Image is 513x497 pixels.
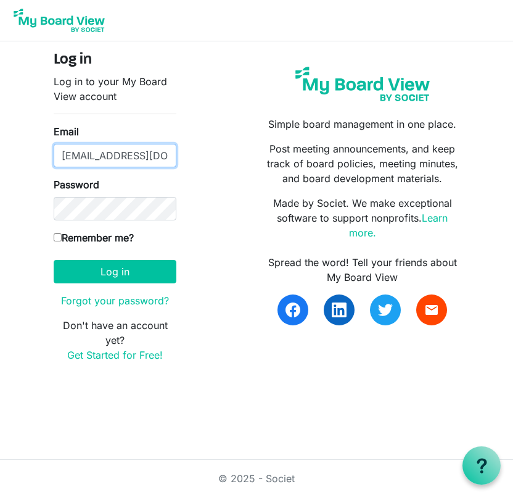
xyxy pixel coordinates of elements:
[349,212,448,239] a: Learn more.
[54,318,176,362] p: Don't have an account yet?
[67,349,163,361] a: Get Started for Free!
[332,303,347,317] img: linkedin.svg
[54,260,176,283] button: Log in
[266,117,459,132] p: Simple board management in one place.
[416,294,447,325] a: email
[54,74,176,104] p: Log in to your My Board View account
[61,294,169,307] a: Forgot your password?
[54,124,79,139] label: Email
[378,303,393,317] img: twitter.svg
[266,255,459,285] div: Spread the word! Tell your friends about My Board View
[54,230,134,245] label: Remember me?
[54,51,176,69] h4: Log in
[290,61,435,107] img: my-board-view-societ.svg
[266,141,459,186] p: Post meeting announcements, and keep track of board policies, meeting minutes, and board developm...
[266,196,459,240] p: Made by Societ. We make exceptional software to support nonprofits.
[424,303,439,317] span: email
[54,177,99,192] label: Password
[54,233,62,241] input: Remember me?
[10,5,109,36] img: My Board View Logo
[285,303,300,317] img: facebook.svg
[218,472,295,485] a: © 2025 - Societ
